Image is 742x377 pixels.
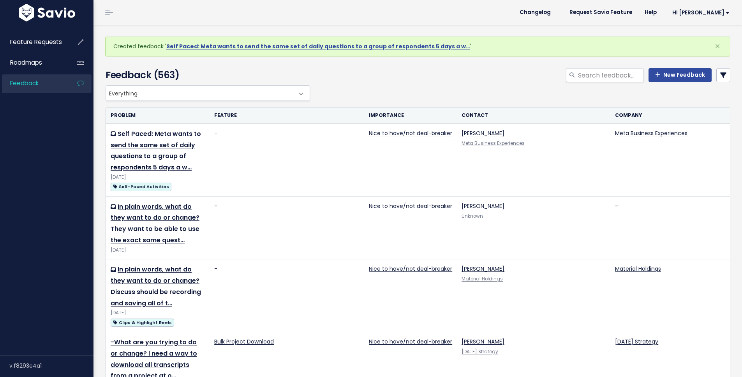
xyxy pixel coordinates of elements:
[17,4,77,21] img: logo-white.9d6f32f41409.svg
[10,38,62,46] span: Feature Requests
[111,265,201,307] a: In plain words, what do they want to do or change? Discuss should be recording and saving all of t…
[10,79,39,87] span: Feedback
[111,173,205,181] div: [DATE]
[210,259,364,332] td: -
[106,68,306,82] h4: Feedback (563)
[462,140,525,146] a: Meta Business Experiences
[715,40,720,53] span: ×
[111,246,205,254] div: [DATE]
[111,181,171,191] a: Self-Paced Activities
[111,129,201,172] a: Self Paced: Meta wants to send the same set of daily questions to a group of respondents 5 days a w…
[364,107,457,123] th: Importance
[369,129,452,137] a: Nice to have/not deal-breaker
[462,129,504,137] a: [PERSON_NAME]
[520,10,551,15] span: Changelog
[106,107,210,123] th: Problem
[369,265,452,273] a: Nice to have/not deal-breaker
[111,309,205,317] div: [DATE]
[577,68,644,82] input: Search feedback...
[462,202,504,210] a: [PERSON_NAME]
[210,107,364,123] th: Feature
[615,338,658,345] a: [DATE] Strategy
[462,338,504,345] a: [PERSON_NAME]
[369,202,452,210] a: Nice to have/not deal-breaker
[105,37,730,56] div: Created feedback ' '
[166,42,470,50] a: Self Paced: Meta wants to send the same set of daily questions to a group of respondents 5 days a w…
[111,319,174,327] span: Clips & Highlight Reels
[2,74,65,92] a: Feedback
[649,68,712,82] a: New Feedback
[672,10,730,16] span: Hi [PERSON_NAME]
[563,7,638,18] a: Request Savio Feature
[615,129,687,137] a: Meta Business Experiences
[2,33,65,51] a: Feature Requests
[111,183,171,191] span: Self-Paced Activities
[210,123,364,196] td: -
[9,356,93,376] div: v.f8293e4a1
[214,338,274,345] a: Bulk Project Download
[111,317,174,327] a: Clips & Highlight Reels
[462,349,498,355] a: [DATE] Strategy
[663,7,736,19] a: Hi [PERSON_NAME]
[106,85,310,101] span: Everything
[707,37,728,56] button: Close
[111,202,199,245] a: In plain words, what do they want to do or change? They want to be able to use the exact same quest…
[106,86,294,100] span: Everything
[462,265,504,273] a: [PERSON_NAME]
[2,54,65,72] a: Roadmaps
[462,213,483,219] span: Unknown
[10,58,42,67] span: Roadmaps
[615,265,661,273] a: Material Holdings
[457,107,610,123] th: Contact
[462,276,503,282] a: Material Holdings
[638,7,663,18] a: Help
[210,196,364,259] td: -
[369,338,452,345] a: Nice to have/not deal-breaker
